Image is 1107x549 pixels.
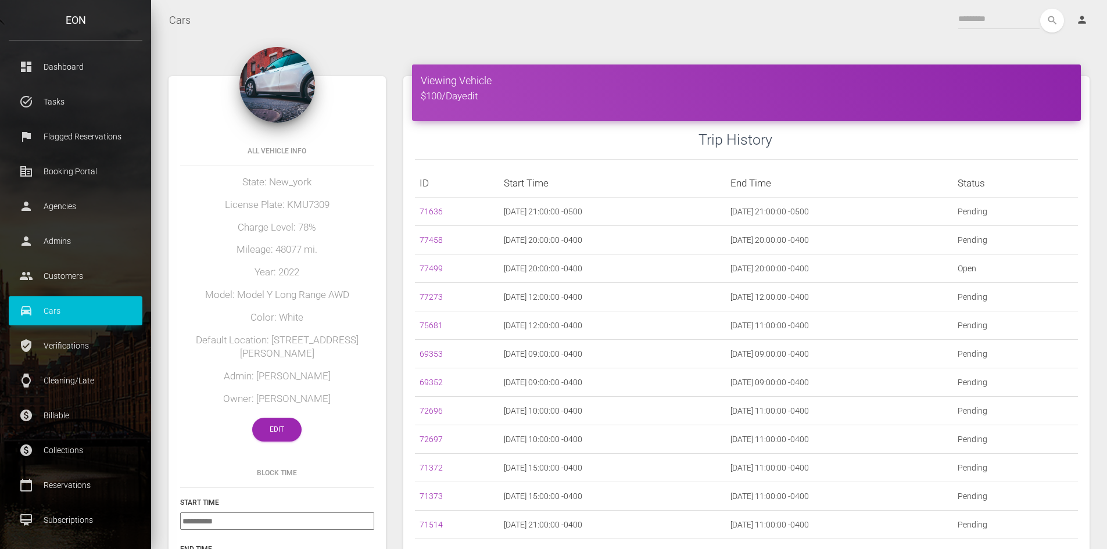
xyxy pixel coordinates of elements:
a: flag Flagged Reservations [9,122,142,151]
td: [DATE] 09:00:00 -0400 [726,368,953,397]
td: [DATE] 11:00:00 -0400 [726,311,953,340]
a: task_alt Tasks [9,87,142,116]
a: 75681 [420,321,443,330]
td: [DATE] 11:00:00 -0400 [726,425,953,454]
p: Admins [17,232,134,250]
h4: Viewing Vehicle [421,73,1072,88]
td: [DATE] 15:00:00 -0400 [499,482,726,511]
a: watch Cleaning/Late [9,366,142,395]
p: Booking Portal [17,163,134,180]
td: [DATE] 20:00:00 -0400 [726,226,953,254]
h5: Mileage: 48077 mi. [180,243,374,257]
a: paid Collections [9,436,142,465]
th: Start Time [499,169,726,198]
p: Cleaning/Late [17,372,134,389]
p: Customers [17,267,134,285]
a: calendar_today Reservations [9,471,142,500]
td: [DATE] 10:00:00 -0400 [499,425,726,454]
p: Cars [17,302,134,320]
i: person [1076,14,1088,26]
h5: Model: Model Y Long Range AWD [180,288,374,302]
td: [DATE] 21:00:00 -0400 [499,511,726,539]
h6: Block Time [180,468,374,478]
p: Dashboard [17,58,134,76]
td: Pending [953,511,1078,539]
td: [DATE] 10:00:00 -0400 [499,397,726,425]
td: Pending [953,454,1078,482]
h6: Start Time [180,497,374,508]
h5: Default Location: [STREET_ADDRESS][PERSON_NAME] [180,333,374,361]
p: Agencies [17,198,134,215]
td: [DATE] 09:00:00 -0400 [499,340,726,368]
td: [DATE] 20:00:00 -0400 [499,226,726,254]
h5: $100/Day [421,89,1072,103]
h5: License Plate: KMU7309 [180,198,374,212]
td: [DATE] 11:00:00 -0400 [726,482,953,511]
h5: Charge Level: 78% [180,221,374,235]
td: [DATE] 09:00:00 -0400 [726,340,953,368]
td: [DATE] 20:00:00 -0400 [726,254,953,283]
a: 71373 [420,491,443,501]
td: Pending [953,198,1078,226]
a: corporate_fare Booking Portal [9,157,142,186]
a: 72696 [420,406,443,415]
img: 168.jpg [239,47,315,123]
p: Subscriptions [17,511,134,529]
a: 69353 [420,349,443,358]
th: Status [953,169,1078,198]
td: [DATE] 15:00:00 -0400 [499,454,726,482]
a: 69352 [420,378,443,387]
a: 71514 [420,520,443,529]
td: Pending [953,368,1078,397]
a: person Admins [9,227,142,256]
h5: State: New_york [180,175,374,189]
a: verified_user Verifications [9,331,142,360]
td: [DATE] 21:00:00 -0500 [726,198,953,226]
td: [DATE] 12:00:00 -0400 [499,311,726,340]
p: Collections [17,442,134,459]
h6: All Vehicle Info [180,146,374,156]
a: 72697 [420,435,443,444]
td: [DATE] 11:00:00 -0400 [726,454,953,482]
p: Verifications [17,337,134,354]
a: card_membership Subscriptions [9,505,142,534]
button: search [1040,9,1064,33]
td: Pending [953,283,1078,311]
td: [DATE] 21:00:00 -0500 [499,198,726,226]
a: people Customers [9,261,142,290]
h5: Color: White [180,311,374,325]
a: drive_eta Cars [9,296,142,325]
td: Pending [953,425,1078,454]
h5: Year: 2022 [180,265,374,279]
a: 71636 [420,207,443,216]
td: Pending [953,482,1078,511]
h5: Owner: [PERSON_NAME] [180,392,374,406]
th: ID [415,169,499,198]
td: Pending [953,226,1078,254]
td: [DATE] 12:00:00 -0400 [499,283,726,311]
th: End Time [726,169,953,198]
p: Reservations [17,476,134,494]
a: person [1067,9,1098,32]
p: Flagged Reservations [17,128,134,145]
a: paid Billable [9,401,142,430]
a: 71372 [420,463,443,472]
td: [DATE] 11:00:00 -0400 [726,397,953,425]
a: person Agencies [9,192,142,221]
a: edit [462,90,478,102]
h5: Admin: [PERSON_NAME] [180,369,374,383]
p: Billable [17,407,134,424]
td: [DATE] 09:00:00 -0400 [499,368,726,397]
a: dashboard Dashboard [9,52,142,81]
td: [DATE] 12:00:00 -0400 [726,283,953,311]
p: Tasks [17,93,134,110]
a: 77458 [420,235,443,245]
a: Cars [169,6,191,35]
td: Pending [953,311,1078,340]
td: Pending [953,340,1078,368]
a: Edit [252,418,302,442]
a: 77273 [420,292,443,302]
td: [DATE] 11:00:00 -0400 [726,511,953,539]
a: 77499 [420,264,443,273]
